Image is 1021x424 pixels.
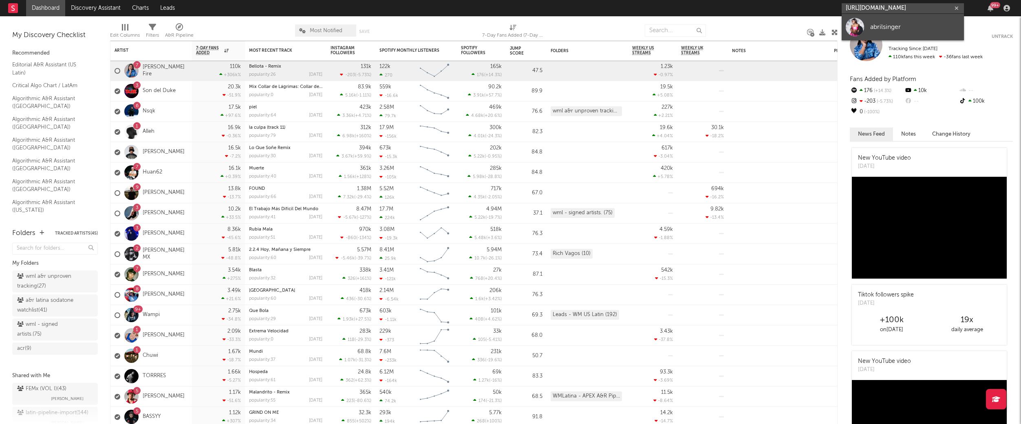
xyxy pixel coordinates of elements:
a: [PERSON_NAME] [143,210,185,217]
div: ( ) [468,92,502,98]
span: 5.48k [474,236,486,240]
a: Chuwi [143,352,158,359]
a: Algorithmic A&R Assistant ([GEOGRAPHIC_DATA]) [12,177,90,194]
div: 79.7k [379,113,396,119]
div: 16.5k [228,145,241,151]
div: 67.0 [510,188,542,198]
button: Filter by Spotify Monthly Listeners [445,46,453,55]
div: 300k [490,125,502,130]
div: +33.5 % [221,215,241,220]
a: wml a&r unproven tracking(27) [12,270,98,292]
div: wml a&r unproven tracking ( 27 ) [17,272,75,291]
div: 5.57M [357,247,371,253]
a: Que Bola [249,309,269,313]
div: -45.6 % [222,235,241,240]
button: Save [359,29,370,34]
span: 3.36k [342,114,354,118]
span: Weekly UK Streams [681,46,712,55]
div: ( ) [469,215,502,220]
div: 37.1 [510,209,542,218]
div: 518k [490,227,502,232]
div: Spotify Followers [461,46,490,55]
div: -- [904,96,958,107]
div: -0.97 % [654,72,673,77]
div: [DATE] [309,174,322,179]
span: +128 % [356,175,370,179]
div: ( ) [467,174,502,179]
span: -134 % [357,236,370,240]
a: [PERSON_NAME] [143,230,185,237]
a: acr(9) [12,343,98,355]
div: popularity: 79 [249,134,276,138]
a: Bellota - Remix [249,64,281,69]
div: [DATE] [309,154,322,158]
a: Blasta [249,268,262,272]
span: -203 [345,73,355,77]
div: Bellota - Remix [249,64,322,69]
span: 7-Day Fans Added [196,46,222,55]
div: [DATE] [309,195,322,199]
span: -19.7 % [487,215,501,220]
div: ( ) [468,194,502,200]
a: 2.2.4 Hoy, Mañana y Siempre [249,248,311,252]
a: Mix Collar de Lágrimas: Collar de Lágrimas / El Eco de tu Adiós / Tu Fuiste Mi Gran Amor - En Vivo [249,85,456,89]
button: Filter by Most Recent Track [314,46,322,55]
div: 76.3 [510,229,542,239]
span: -28.8 % [486,175,501,179]
button: Filter by Weekly UK Streams [716,46,724,55]
div: [DATE] [858,163,911,171]
button: Filter by Artist [180,46,188,55]
a: [PERSON_NAME] Fire [143,64,188,78]
div: +97.6 % [221,113,241,118]
span: 4.01k [474,134,485,138]
button: Filter by 7-Day Fans Added [233,46,241,55]
a: Algorithmic A&R Assistant ([GEOGRAPHIC_DATA]) [12,156,90,173]
span: Tracking Since: [DATE] [889,46,937,51]
button: 99+ [988,5,993,11]
div: 8.36k [227,227,241,232]
button: Tracked Artists(45) [55,231,98,235]
button: Filter by Jump Score [534,47,542,55]
div: 30.1k [711,125,724,130]
div: 717k [491,186,502,191]
a: [PERSON_NAME] [143,149,185,156]
div: piel [249,105,322,110]
div: 131k [361,64,371,69]
div: 20.3k [228,84,241,90]
div: -13.7 % [223,194,241,200]
div: 110k [230,64,241,69]
div: ( ) [337,133,371,138]
button: Filter by Notes [818,47,826,55]
div: 1.23k [661,64,673,69]
div: -15.3k [379,154,397,159]
div: 423k [359,105,371,110]
div: 285k [490,166,502,171]
a: TORRRES [143,373,166,380]
div: 9.82k [710,207,724,212]
input: Search for folders... [12,243,98,255]
div: +306k % [219,72,241,77]
div: popularity: 66 [249,195,276,199]
div: popularity: 0 [249,93,273,97]
div: ( ) [468,133,502,138]
div: 13.8k [228,186,241,191]
svg: Chart title [416,81,453,101]
input: Search for artists [842,3,964,13]
div: ( ) [469,235,502,240]
div: -7.2 % [225,154,241,159]
div: Notes [732,48,814,53]
span: 5.22k [474,215,485,220]
div: FEMx (VOL I) ( 43 ) [17,384,66,394]
span: +160 % [356,134,370,138]
div: abrilsinger [870,22,960,32]
div: Priority [834,48,867,53]
div: latin-pipeline-import ( 144 ) [17,408,88,418]
button: Notes [893,127,924,141]
div: 100k [959,96,1013,107]
div: El Trabajo Más Difícil Del Mundo [249,207,322,211]
div: 202k [490,145,502,151]
div: ( ) [472,72,502,77]
div: wml - signed artists. ( 75 ) [17,320,75,339]
span: 5.22k [474,154,485,159]
div: -13.4 % [706,215,724,220]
